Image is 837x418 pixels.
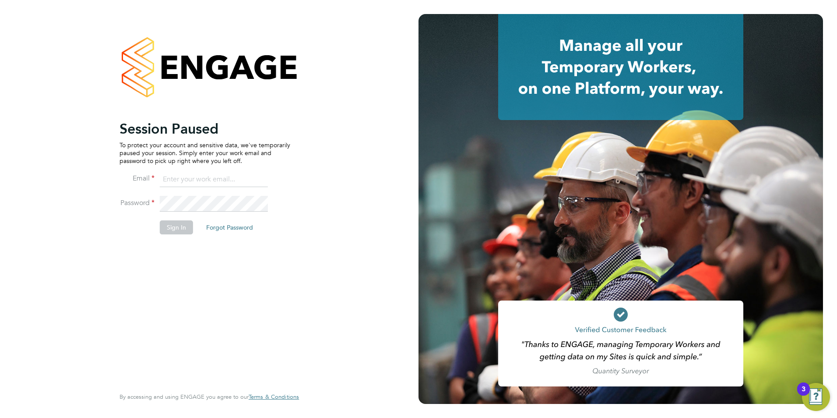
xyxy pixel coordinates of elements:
p: To protect your account and sensitive data, we've temporarily paused your session. Simply enter y... [120,141,290,165]
input: Enter your work email... [160,172,268,188]
div: 3 [802,389,805,400]
label: Password [120,198,155,208]
h2: Session Paused [120,120,290,138]
button: Open Resource Center, 3 new notifications [802,383,830,411]
a: Terms & Conditions [249,393,299,400]
button: Sign In [160,220,193,234]
label: Email [120,174,155,183]
button: Forgot Password [199,220,260,234]
span: By accessing and using ENGAGE you agree to our [120,393,299,400]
